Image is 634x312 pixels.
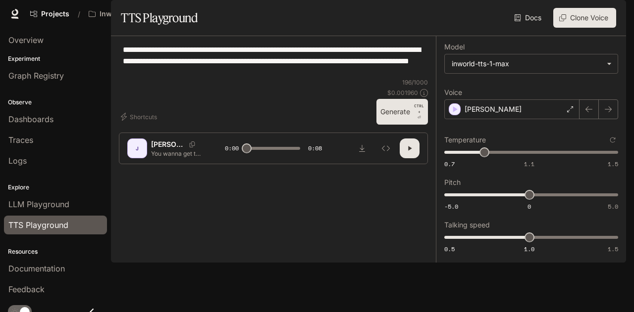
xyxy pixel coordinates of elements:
[414,103,424,121] p: ⏎
[608,160,618,168] span: 1.5
[151,139,185,149] p: [PERSON_NAME]
[465,104,522,114] p: [PERSON_NAME]
[121,8,198,28] h1: TTS Playground
[352,138,372,158] button: Download audio
[607,134,618,145] button: Reset to default
[444,222,490,228] p: Talking speed
[524,245,534,253] span: 1.0
[524,160,534,168] span: 1.1
[376,138,396,158] button: Inspect
[26,4,74,24] a: Go to projects
[185,141,199,147] button: Copy Voice ID
[151,149,201,158] p: You wanna get to the nearest subway station? OK well you'll want to go down this street until you...
[84,4,170,24] button: Open workspace menu
[444,179,461,186] p: Pitch
[445,54,618,73] div: inworld-tts-1-max
[225,143,239,153] span: 0:00
[387,89,418,97] p: $ 0.001960
[452,59,602,69] div: inworld-tts-1-max
[100,10,155,18] p: Inworld AI Demos
[129,140,145,156] div: J
[444,202,458,211] span: -5.0
[444,245,455,253] span: 0.5
[308,143,322,153] span: 0:08
[553,8,616,28] button: Clone Voice
[74,9,84,19] div: /
[444,136,486,143] p: Temperature
[414,103,424,115] p: CTRL +
[41,10,69,18] span: Projects
[444,89,462,96] p: Voice
[608,202,618,211] span: 5.0
[512,8,545,28] a: Docs
[402,78,428,87] p: 196 / 1000
[528,202,531,211] span: 0
[444,160,455,168] span: 0.7
[444,44,465,50] p: Model
[119,109,161,125] button: Shortcuts
[376,99,428,125] button: GenerateCTRL +⏎
[608,245,618,253] span: 1.5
